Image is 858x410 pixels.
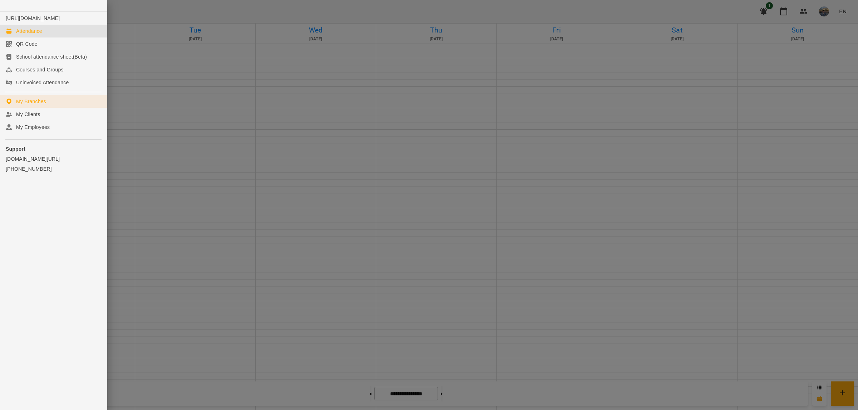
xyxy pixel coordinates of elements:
[16,98,46,105] div: My Branches
[16,27,42,35] div: Attendance
[6,15,60,21] a: [URL][DOMAIN_NAME]
[16,124,50,131] div: My Employees
[16,66,64,73] div: Courses and Groups
[6,165,101,172] a: [PHONE_NUMBER]
[16,79,69,86] div: Uninvoiced Attendance
[6,155,101,162] a: [DOMAIN_NAME][URL]
[16,53,87,60] div: School attendance sheet(Beta)
[16,40,38,47] div: QR Code
[16,111,40,118] div: My Clients
[6,145,101,152] p: Support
